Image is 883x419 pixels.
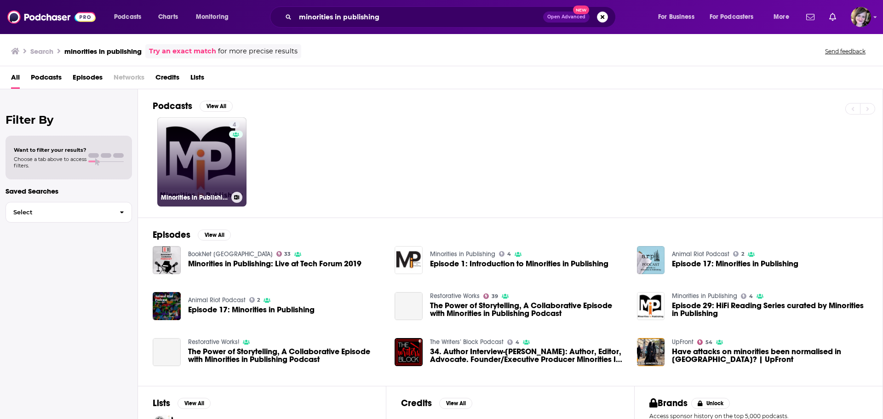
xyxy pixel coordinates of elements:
[733,251,744,257] a: 2
[749,294,753,298] span: 4
[188,250,273,258] a: BookNet Canada
[155,70,179,89] a: Credits
[153,246,181,274] img: Minorities in Publishing: Live at Tech Forum 2019
[395,292,423,320] a: The Power of Storytelling, A Collaborative Episode with Minorities in Publishing Podcast
[672,348,868,363] a: Have attacks on minorities been normalised in India? | UpFront
[705,340,712,344] span: 54
[741,252,744,256] span: 2
[851,7,871,27] img: User Profile
[767,10,801,24] button: open menu
[691,398,730,409] button: Unlock
[14,156,86,169] span: Choose a tab above to access filters.
[64,47,142,56] h3: minorities in publishing
[198,230,231,241] button: View All
[774,11,789,23] span: More
[483,293,498,299] a: 39
[114,11,141,23] span: Podcasts
[73,70,103,89] a: Episodes
[153,100,192,112] h2: Podcasts
[637,292,665,320] img: Episode 29: HiFi Reading Series curated by Minorities in Publishing
[430,250,495,258] a: Minorities in Publishing
[188,306,315,314] a: Episode 17: Minorities in Publishing
[188,296,246,304] a: Animal Riot Podcast
[153,292,181,320] img: Episode 17: Minorities in Publishing
[672,302,868,317] a: Episode 29: HiFi Reading Series curated by Minorities in Publishing
[249,297,260,303] a: 2
[114,70,144,89] span: Networks
[543,11,590,23] button: Open AdvancedNew
[826,9,840,25] a: Show notifications dropdown
[6,113,132,126] h2: Filter By
[507,339,519,345] a: 4
[492,294,498,298] span: 39
[430,260,608,268] span: Episode 1: Introduction to Minorities in Publishing
[295,10,543,24] input: Search podcasts, credits, & more...
[161,194,228,201] h3: Minorities in Publishing
[516,340,519,344] span: 4
[284,252,291,256] span: 33
[395,246,423,274] img: Episode 1: Introduction to Minorities in Publishing
[108,10,153,24] button: open menu
[710,11,754,23] span: For Podcasters
[158,11,178,23] span: Charts
[30,47,53,56] h3: Search
[190,70,204,89] a: Lists
[697,339,712,345] a: 54
[803,9,818,25] a: Show notifications dropdown
[672,260,798,268] a: Episode 17: Minorities in Publishing
[430,302,626,317] a: The Power of Storytelling, A Collaborative Episode with Minorities in Publishing Podcast
[257,298,260,302] span: 2
[218,46,298,57] span: for more precise results
[851,7,871,27] span: Logged in as IAmMBlankenship
[573,6,590,14] span: New
[11,70,20,89] a: All
[672,292,737,300] a: Minorities in Publishing
[153,338,181,366] a: The Power of Storytelling, A Collaborative Episode with Minorities in Publishing Podcast
[196,11,229,23] span: Monitoring
[741,293,753,299] a: 4
[153,100,233,112] a: PodcastsView All
[6,187,132,195] p: Saved Searches
[430,292,480,300] a: Restorative Works
[499,251,511,257] a: 4
[153,397,211,409] a: ListsView All
[229,121,240,128] a: 4
[7,8,96,26] img: Podchaser - Follow, Share and Rate Podcasts
[401,397,432,409] h2: Credits
[672,348,868,363] span: Have attacks on minorities been normalised in [GEOGRAPHIC_DATA]? | UpFront
[507,252,511,256] span: 4
[188,260,361,268] a: Minorities in Publishing: Live at Tech Forum 2019
[153,229,190,241] h2: Episodes
[658,11,694,23] span: For Business
[6,202,132,223] button: Select
[430,348,626,363] a: 34. Author Interview-Jennifer N. Baker: Author, Editor, Advocate. Founder/Executive Producer Mino...
[153,229,231,241] a: EpisodesView All
[547,15,585,19] span: Open Advanced
[637,246,665,274] img: Episode 17: Minorities in Publishing
[822,47,868,55] button: Send feedback
[430,348,626,363] span: 34. Author Interview-[PERSON_NAME]: Author, Editor, Advocate. Founder/Executive Producer Minoriti...
[189,10,241,24] button: open menu
[188,348,384,363] a: The Power of Storytelling, A Collaborative Episode with Minorities in Publishing Podcast
[395,338,423,366] a: 34. Author Interview-Jennifer N. Baker: Author, Editor, Advocate. Founder/Executive Producer Mino...
[153,397,170,409] h2: Lists
[31,70,62,89] a: Podcasts
[649,397,688,409] h2: Brands
[200,101,233,112] button: View All
[188,338,239,346] a: Restorative Works!
[637,338,665,366] img: Have attacks on minorities been normalised in India? | UpFront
